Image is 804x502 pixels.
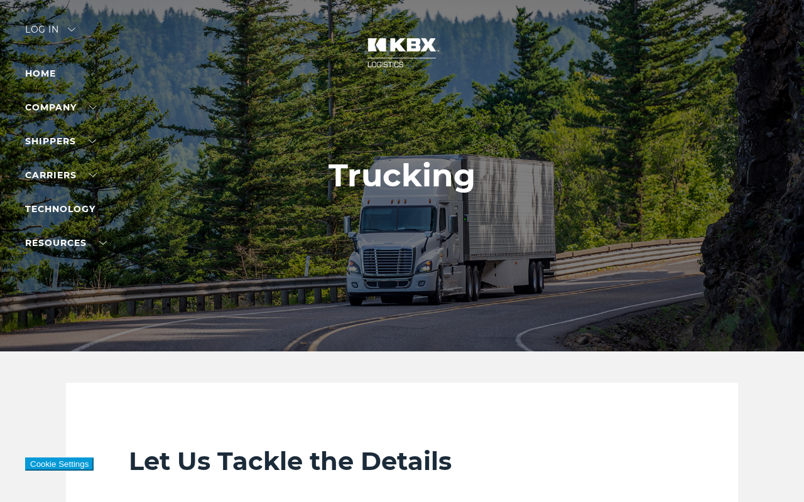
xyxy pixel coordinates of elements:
[68,28,75,31] img: arrow
[741,442,804,502] iframe: Chat Widget
[25,136,96,147] a: SHIPPERS
[329,158,475,194] h1: Trucking
[25,203,95,215] a: Technology
[25,457,94,471] button: Cookie Settings
[25,237,107,248] a: RESOURCES
[25,68,56,79] a: Home
[25,169,97,181] a: Carriers
[129,446,675,477] h2: Let Us Tackle the Details
[25,25,75,43] div: Log in
[25,102,97,113] a: Company
[355,25,449,80] img: kbx logo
